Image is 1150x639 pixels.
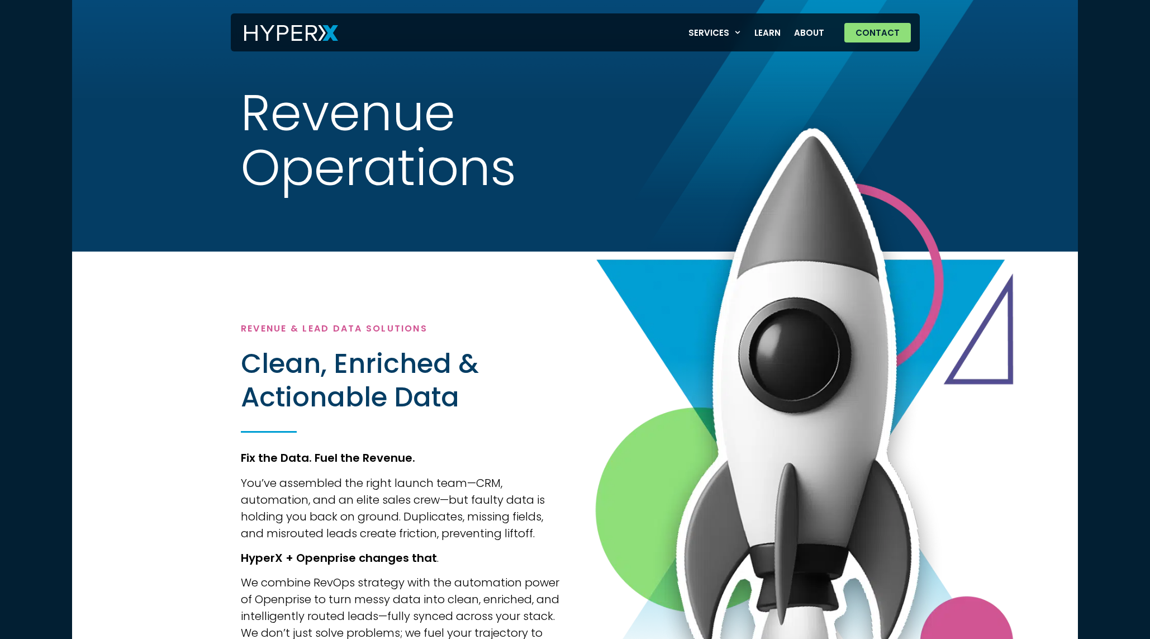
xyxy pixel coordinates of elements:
[844,23,911,42] a: Contact
[787,21,831,44] a: About
[392,90,424,145] span: u
[856,29,900,37] span: Contact
[491,145,516,198] span: s
[329,90,360,145] span: e
[415,145,427,193] span: i
[682,21,748,44] a: Services
[363,145,397,200] span: a
[427,145,459,200] span: o
[748,21,787,44] a: Learn
[397,145,415,196] span: t
[241,347,515,414] h2: Clean, Enriched & Actionable Data
[244,25,338,41] img: HyperX Logo
[360,90,392,145] span: n
[281,145,314,200] span: p
[241,90,270,144] span: R
[241,550,568,566] p: .
[424,90,455,145] span: e
[302,90,329,144] span: v
[241,450,415,466] strong: Fix the Data. Fuel the Revenue.
[314,145,345,200] span: e
[270,90,302,145] span: e
[241,475,568,542] p: You’ve assembled the right launch team—CRM, automation, and an elite sales crew—but faulty data i...
[1094,583,1137,626] iframe: Drift Widget Chat Controller
[682,21,831,44] nav: Menu
[241,323,568,334] h4: REVENUE & LEAD DATA SOLUTIONS
[241,550,437,566] strong: HyperX + Openprise changes that
[345,145,363,196] span: r
[241,145,281,202] span: O
[459,145,491,200] span: n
